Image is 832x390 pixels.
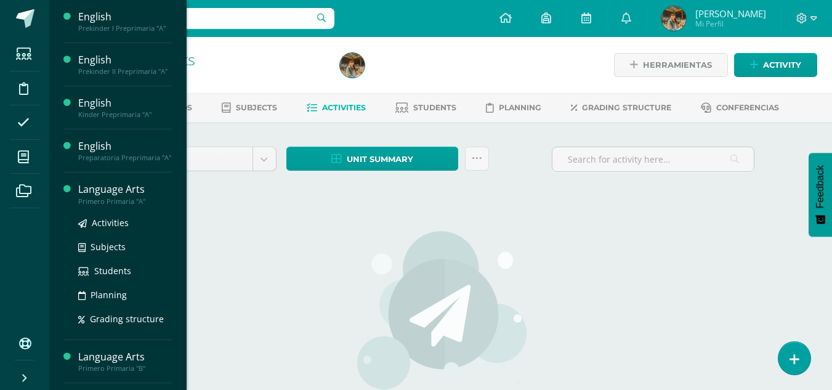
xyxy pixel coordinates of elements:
[643,54,712,76] span: Herramientas
[91,289,127,301] span: Planning
[614,53,728,77] a: Herramientas
[340,53,365,78] img: 2dbaa8b142e8d6ddec163eea0aedc140.png
[78,312,172,326] a: Grading structure
[286,147,458,171] a: Unit summary
[78,182,172,205] a: Language ArtsPrimero Primaria "A"
[486,98,541,118] a: Planning
[78,10,172,33] a: EnglishPrekinder I Preprimaria "A"
[127,147,276,171] a: Unidad 4
[734,53,817,77] a: Activity
[78,96,172,110] div: English
[78,288,172,302] a: Planning
[78,240,172,254] a: Subjects
[347,148,413,171] span: Unit summary
[96,68,325,79] div: Primero Primaria 'A'
[92,217,129,229] span: Activities
[78,350,172,373] a: Language ArtsPrimero Primaria "B"
[96,51,325,68] h1: Language Arts
[94,265,131,277] span: Students
[78,182,172,197] div: Language Arts
[236,103,277,112] span: Subjects
[395,98,456,118] a: Students
[661,6,686,31] img: 2dbaa8b142e8d6ddec163eea0aedc140.png
[322,103,366,112] span: Activities
[582,103,671,112] span: Grading structure
[78,96,172,119] a: EnglishKinder Preprimaria "A"
[78,67,172,76] div: Prekinder II Preprimaria "A"
[815,165,826,208] span: Feedback
[78,53,172,67] div: English
[78,10,172,24] div: English
[499,103,541,112] span: Planning
[78,350,172,364] div: Language Arts
[137,147,243,171] span: Unidad 4
[695,18,766,29] span: Mi Perfil
[571,98,671,118] a: Grading structure
[78,197,172,206] div: Primero Primaria "A"
[763,54,801,76] span: Activity
[78,24,172,33] div: Prekinder I Preprimaria "A"
[413,103,456,112] span: Students
[307,98,366,118] a: Activities
[716,103,779,112] span: Conferencias
[91,241,126,253] span: Subjects
[78,53,172,76] a: EnglishPrekinder II Preprimaria "A"
[78,264,172,278] a: Students
[695,7,766,20] span: [PERSON_NAME]
[552,147,754,171] input: Search for activity here…
[78,216,172,230] a: Activities
[90,313,164,325] span: Grading structure
[78,110,172,119] div: Kinder Preprimaria "A"
[809,153,832,237] button: Feedback - Mostrar encuesta
[701,98,779,118] a: Conferencias
[57,8,334,29] input: Search a user…
[78,139,172,153] div: English
[353,230,528,390] img: activities.png
[222,98,277,118] a: Subjects
[78,153,172,162] div: Preparatoria Preprimaria "A"
[78,364,172,373] div: Primero Primaria "B"
[78,139,172,162] a: EnglishPreparatoria Preprimaria "A"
